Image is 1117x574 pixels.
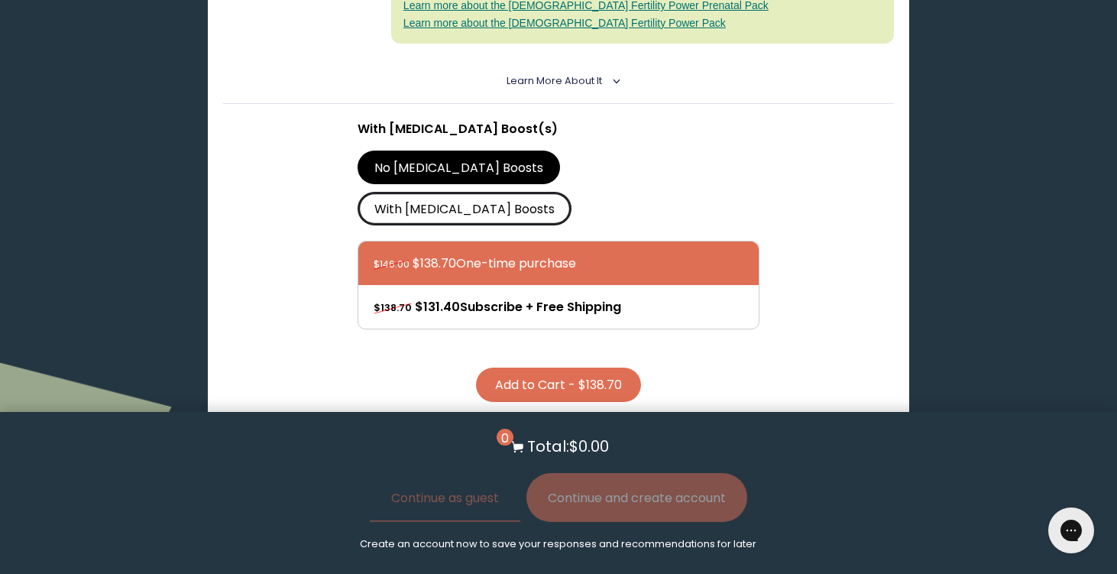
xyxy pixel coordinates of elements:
[507,74,610,88] summary: Learn More About it <
[1041,502,1102,559] iframe: Gorgias live chat messenger
[607,77,620,85] i: <
[403,17,726,29] a: Learn more about the [DEMOGRAPHIC_DATA] Fertility Power Pack
[476,368,641,402] button: Add to Cart - $138.70
[527,435,609,458] p: Total: $0.00
[360,537,756,551] p: Create an account now to save your responses and recommendations for later
[526,473,747,522] button: Continue and create account
[358,192,572,225] label: With [MEDICAL_DATA] Boosts
[507,74,602,87] span: Learn More About it
[497,429,513,446] span: 0
[358,151,561,184] label: No [MEDICAL_DATA] Boosts
[358,119,760,138] p: With [MEDICAL_DATA] Boost(s)
[370,473,520,522] button: Continue as guest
